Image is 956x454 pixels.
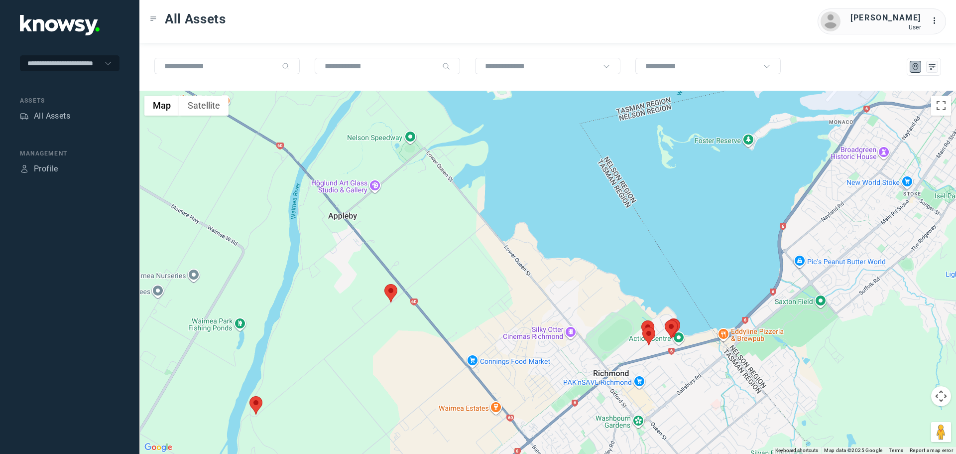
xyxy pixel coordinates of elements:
[165,10,226,28] span: All Assets
[928,62,937,71] div: List
[282,62,290,70] div: Search
[931,15,943,28] div: :
[20,164,29,173] div: Profile
[931,422,951,442] button: Drag Pegman onto the map to open Street View
[850,12,921,24] div: [PERSON_NAME]
[144,96,179,116] button: Show street map
[150,15,157,22] div: Toggle Menu
[931,15,943,27] div: :
[821,11,840,31] img: avatar.png
[911,62,920,71] div: Map
[20,149,119,158] div: Management
[20,15,100,35] img: Application Logo
[179,96,229,116] button: Show satellite imagery
[20,110,70,122] a: AssetsAll Assets
[142,441,175,454] img: Google
[442,62,450,70] div: Search
[775,447,818,454] button: Keyboard shortcuts
[931,96,951,116] button: Toggle fullscreen view
[34,163,58,175] div: Profile
[20,112,29,121] div: Assets
[850,24,921,31] div: User
[931,386,951,406] button: Map camera controls
[20,96,119,105] div: Assets
[142,441,175,454] a: Open this area in Google Maps (opens a new window)
[20,163,58,175] a: ProfileProfile
[889,448,904,453] a: Terms (opens in new tab)
[824,448,882,453] span: Map data ©2025 Google
[34,110,70,122] div: All Assets
[910,448,953,453] a: Report a map error
[932,17,942,24] tspan: ...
